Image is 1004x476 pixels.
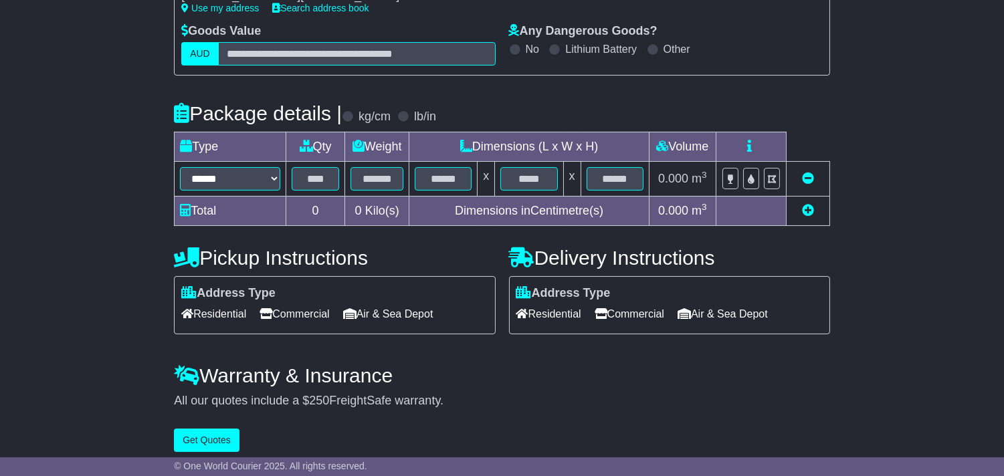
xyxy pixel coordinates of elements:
td: Total [175,196,286,225]
span: © One World Courier 2025. All rights reserved. [174,461,367,471]
label: Address Type [516,286,611,301]
span: Commercial [595,304,664,324]
label: AUD [181,42,219,66]
h4: Delivery Instructions [509,247,830,269]
label: kg/cm [359,110,391,124]
td: Dimensions (L x W x H) [409,132,649,161]
sup: 3 [702,202,707,212]
span: 0.000 [658,204,688,217]
h4: Package details | [174,102,342,124]
span: 250 [309,394,329,407]
td: Weight [345,132,409,161]
label: Other [664,43,690,55]
a: Add new item [802,204,814,217]
td: Type [175,132,286,161]
span: m [692,204,707,217]
td: x [478,161,495,196]
label: Any Dangerous Goods? [509,24,658,39]
span: Commercial [260,304,329,324]
label: lb/in [414,110,436,124]
h4: Warranty & Insurance [174,364,830,386]
span: Air & Sea Depot [343,304,433,324]
label: Goods Value [181,24,261,39]
label: Address Type [181,286,276,301]
td: Kilo(s) [345,196,409,225]
a: Search address book [272,3,369,13]
a: Remove this item [802,172,814,185]
a: Use my address [181,3,259,13]
span: Residential [516,304,581,324]
span: 0 [355,204,362,217]
span: Air & Sea Depot [678,304,768,324]
span: 0.000 [658,172,688,185]
span: m [692,172,707,185]
td: Qty [286,132,345,161]
td: Volume [649,132,716,161]
sup: 3 [702,170,707,180]
label: No [526,43,539,55]
td: x [563,161,581,196]
label: Lithium Battery [565,43,637,55]
div: All our quotes include a $ FreightSafe warranty. [174,394,830,408]
td: Dimensions in Centimetre(s) [409,196,649,225]
button: Get Quotes [174,429,239,452]
td: 0 [286,196,345,225]
h4: Pickup Instructions [174,247,495,269]
span: Residential [181,304,246,324]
